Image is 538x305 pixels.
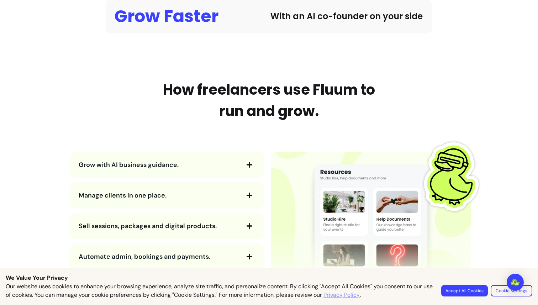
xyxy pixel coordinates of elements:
p: Our website uses cookies to enhance your browsing experience, analyze site traffic, and personali... [6,282,433,299]
button: Sell sessions, packages and digital products. [79,220,255,232]
img: Fluum Duck sticker [417,141,489,212]
button: Accept All Cookies [441,285,488,296]
button: Grow with AI business guidance. [79,159,255,171]
p: We Value Your Privacy [6,274,532,282]
span: Sell sessions, packages and digital products. [79,222,217,230]
span: Grow with AI business guidance. [79,161,179,169]
h2: How freelancers use Fluum to run and grow. [153,79,385,122]
button: Automate admin, bookings and payments. [79,251,255,263]
button: Cookie Settings [491,285,532,296]
span: Manage clients in one place. [79,191,167,200]
div: Open Intercom Messenger [507,274,524,291]
div: Grow Faster [114,8,218,25]
button: Manage clients in one place. [79,189,255,201]
div: With an AI co-founder on your side [269,11,424,22]
a: Privacy Policy [323,291,360,299]
span: Automate admin, bookings and payments. [79,252,210,261]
